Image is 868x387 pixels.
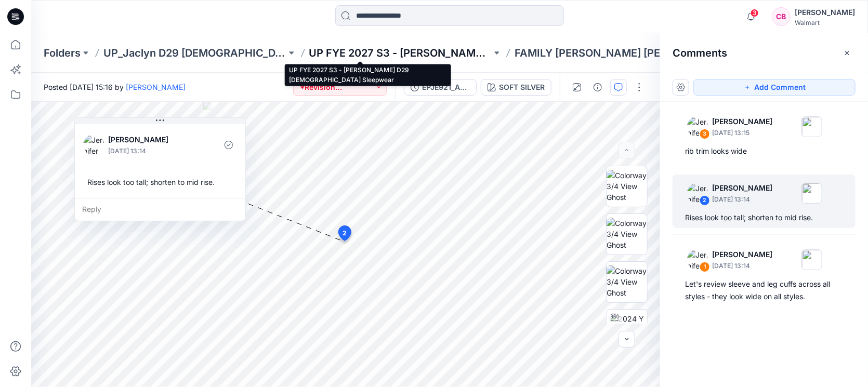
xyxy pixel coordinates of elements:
[607,265,647,298] img: Colorway 3/4 View Ghost
[712,194,772,205] p: [DATE] 13:14
[693,79,856,96] button: Add Comment
[712,115,772,128] p: [PERSON_NAME]
[772,7,791,26] div: CB
[404,79,477,96] button: EPJE921_ADM_FAMILY [PERSON_NAME] [PERSON_NAME]
[309,46,492,60] a: UP FYE 2027 S3 - [PERSON_NAME] D29 [DEMOGRAPHIC_DATA] Sleepwear
[607,218,647,250] img: Colorway 3/4 View Ghost
[712,261,772,271] p: [DATE] 13:14
[685,278,843,303] div: Let's review sleeve and leg cuffs across all styles - they look wide on all styles.
[108,146,193,156] p: [DATE] 13:14
[700,129,710,139] div: 3
[481,79,551,96] button: SOFT SILVER
[83,172,237,192] div: Rises look too tall; shorten to mid rise.
[103,46,286,60] a: UP_Jaclyn D29 [DEMOGRAPHIC_DATA] Sleep
[673,47,727,59] h2: Comments
[44,46,81,60] a: Folders
[422,82,470,93] div: EPJE921_ADM_FAMILY [PERSON_NAME] [PERSON_NAME]
[700,262,710,272] div: 1
[607,170,647,203] img: Colorway 3/4 View Ghost
[685,145,843,157] div: rib trim looks wide
[795,6,855,19] div: [PERSON_NAME]
[44,82,186,92] span: Posted [DATE] 15:16 by
[108,134,193,146] p: [PERSON_NAME]
[499,82,545,93] div: SOFT SILVER
[687,249,708,270] img: Jennifer Yerkes
[589,79,606,96] button: Details
[83,135,104,155] img: Jennifer Yerkes
[75,198,245,221] div: Reply
[795,19,855,26] div: Walmart
[687,183,708,204] img: Jennifer Yerkes
[610,313,647,346] img: 2024 Y 130 TT w Avatar
[751,9,759,17] span: 3
[712,248,772,261] p: [PERSON_NAME]
[343,229,347,238] span: 2
[712,182,772,194] p: [PERSON_NAME]
[687,116,708,137] img: Jennifer Yerkes
[685,211,843,224] div: Rises look too tall; shorten to mid rise.
[700,195,710,206] div: 2
[712,128,772,138] p: [DATE] 13:15
[126,83,186,91] a: [PERSON_NAME]
[515,46,698,60] p: FAMILY [PERSON_NAME] [PERSON_NAME]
